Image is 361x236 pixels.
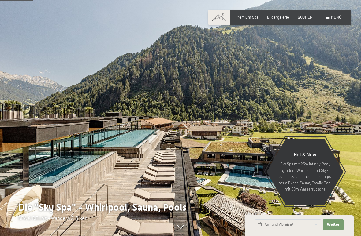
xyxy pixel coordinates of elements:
[294,151,316,157] span: Hot & New
[235,15,259,20] a: Premium Spa
[267,15,289,20] a: Bildergalerie
[278,161,332,192] p: Sky Spa mit 23m Infinity Pool, großem Whirlpool und Sky-Sauna, Sauna Outdoor Lounge, neue Event-S...
[327,222,340,227] span: Weiter
[266,138,344,205] a: Hot & New Sky Spa mit 23m Infinity Pool, großem Whirlpool und Sky-Sauna, Sauna Outdoor Lounge, ne...
[298,15,313,20] a: BUCHEN
[331,15,341,20] span: Menü
[323,219,344,230] button: Weiter
[245,212,266,215] span: Schnellanfrage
